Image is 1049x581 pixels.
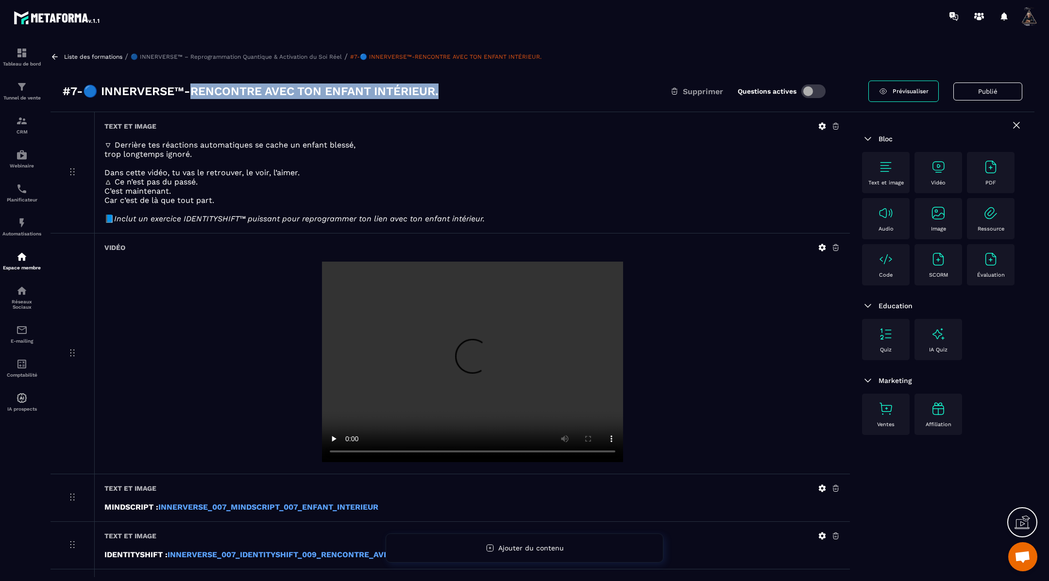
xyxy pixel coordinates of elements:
[879,377,912,384] span: Marketing
[125,52,128,61] span: /
[104,140,840,149] p: 🜄 Derrière tes réactions automatiques se cache un enfant blessé,
[862,300,874,312] img: arrow-down
[114,214,485,223] em: Inclut un exercice IDENTITYSHIFT™ puissant pour reprogrammer ton lien avec ton enfant intérieur.
[931,401,946,416] img: text-image
[931,326,946,342] img: text-image
[344,52,348,61] span: /
[868,81,939,102] a: Prévisualiser
[878,401,894,416] img: text-image no-wra
[879,302,913,310] span: Education
[104,214,840,223] p: 📘
[2,299,41,310] p: Réseaux Sociaux
[16,285,28,297] img: social-network
[16,149,28,161] img: automations
[16,358,28,370] img: accountant
[104,149,840,159] p: trop longtemps ignoré.
[2,406,41,412] p: IA prospects
[498,544,564,552] span: Ajouter du contenu
[929,347,947,353] p: IA Quiz
[350,53,541,60] a: #7-🔵 INNERVERSE™-RENCONTRE AVEC TON ENFANT INTÉRIEUR.
[16,251,28,263] img: automations
[2,142,41,176] a: automationsautomationsWebinaire
[64,53,122,60] a: Liste des formations
[931,226,946,232] p: Image
[63,83,439,99] h3: #7-🔵 INNERVERSE™-RENCONTRE AVEC TON ENFANT INTÉRIEUR.
[878,205,894,221] img: text-image no-wra
[877,421,895,428] p: Ventes
[1008,542,1037,571] a: Ouvrir le chat
[2,244,41,278] a: automationsautomationsEspace membre
[16,324,28,336] img: email
[2,129,41,134] p: CRM
[2,197,41,202] p: Planificateur
[2,231,41,236] p: Automatisations
[104,168,840,177] p: Dans cette vidéo, tu vas le retrouver, le voir, l’aimer.
[2,40,41,74] a: formationformationTableau de bord
[16,392,28,404] img: automations
[978,226,1004,232] p: Ressource
[983,159,998,175] img: text-image no-wra
[2,317,41,351] a: emailemailE-mailing
[931,159,946,175] img: text-image no-wra
[977,272,1005,278] p: Évaluation
[2,61,41,66] p: Tableau de bord
[104,532,156,540] h6: Text et image
[16,183,28,195] img: scheduler
[104,244,125,251] h6: Vidéo
[104,196,840,205] p: Car c’est de là que tout part.
[983,251,998,267] img: text-image no-wra
[738,87,796,95] label: Questions actives
[2,163,41,168] p: Webinaire
[2,210,41,244] a: automationsautomationsAutomatisations
[879,135,893,143] span: Bloc
[931,251,946,267] img: text-image no-wra
[2,278,41,317] a: social-networksocial-networkRéseaux Sociaux
[2,265,41,270] p: Espace membre
[131,53,342,60] a: 🔵 INNERVERSE™ – Reprogrammation Quantique & Activation du Soi Réel
[926,421,951,428] p: Affiliation
[2,372,41,378] p: Comptabilité
[879,272,893,278] p: Code
[104,122,156,130] h6: Text et image
[2,74,41,108] a: formationformationTunnel de vente
[2,351,41,385] a: accountantaccountantComptabilité
[868,180,904,186] p: Text et image
[931,205,946,221] img: text-image no-wra
[168,550,495,559] a: INNERVERSE_007_IDENTITYSHIFT_009_RENCONTRE_AVEC_TON_ENFANT_INTERIEUR
[862,375,874,386] img: arrow-down
[683,87,723,96] span: Supprimer
[16,115,28,127] img: formation
[953,83,1022,100] button: Publié
[862,133,874,145] img: arrow-down
[104,550,168,559] strong: IDENTITYSHIFT :
[985,180,996,186] p: PDF
[104,186,840,196] p: C’est maintenant.
[104,502,158,512] strong: MINDSCRIPT :
[104,484,156,492] h6: Text et image
[893,88,929,95] span: Prévisualiser
[878,159,894,175] img: text-image no-wra
[16,47,28,59] img: formation
[931,180,946,186] p: Vidéo
[878,251,894,267] img: text-image no-wra
[2,338,41,344] p: E-mailing
[14,9,101,26] img: logo
[929,272,948,278] p: SCORM
[878,326,894,342] img: text-image no-wra
[104,177,840,186] p: 🜂 Ce n’est pas du passé.
[16,81,28,93] img: formation
[2,176,41,210] a: schedulerschedulerPlanificateur
[2,108,41,142] a: formationformationCRM
[983,205,998,221] img: text-image no-wra
[16,217,28,229] img: automations
[880,347,892,353] p: Quiz
[879,226,894,232] p: Audio
[2,95,41,100] p: Tunnel de vente
[158,502,378,512] a: INNERVERSE_007_MINDSCRIPT_007_ENFANT_INTERIEUR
